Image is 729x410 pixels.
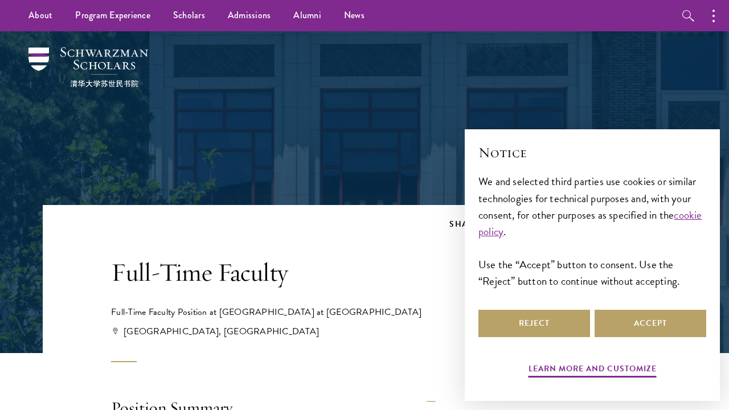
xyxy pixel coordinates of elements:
[529,362,657,379] button: Learn more and customize
[478,207,702,240] a: cookie policy
[113,325,443,338] div: [GEOGRAPHIC_DATA], [GEOGRAPHIC_DATA]
[595,310,706,337] button: Accept
[111,256,443,288] h1: Full-Time Faculty
[449,218,480,230] span: Share
[478,310,590,337] button: Reject
[449,219,497,229] button: Share
[478,173,706,289] div: We and selected third parties use cookies or similar technologies for technical purposes and, wit...
[111,305,443,319] div: Full-Time Faculty Position at [GEOGRAPHIC_DATA] at [GEOGRAPHIC_DATA]
[28,47,148,87] img: Schwarzman Scholars
[478,143,706,162] h2: Notice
